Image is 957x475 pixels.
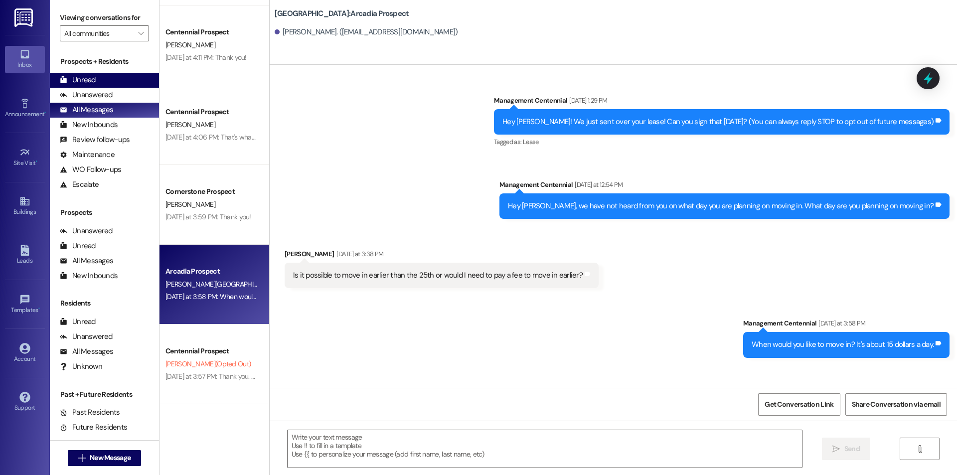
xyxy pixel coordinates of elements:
div: Tagged as: [494,135,950,149]
div: [DATE] at 3:38 PM [334,249,383,259]
div: Arcadia Prospect [165,266,258,277]
span: • [44,109,46,116]
button: Send [822,438,870,460]
div: [DATE] at 3:57 PM: Thank you. You will no longer receive texts from this thread. Please reply wit... [165,372,664,381]
span: [PERSON_NAME] (Opted Out) [165,359,251,368]
a: Buildings [5,193,45,220]
div: Hey [PERSON_NAME]! We just sent over your lease! Can you sign that [DATE]? (You can always reply ... [502,117,934,127]
div: New Inbounds [60,120,118,130]
i:  [916,445,924,453]
div: WO Follow-ups [60,164,121,175]
span: [PERSON_NAME] [165,40,215,49]
span: Get Conversation Link [765,399,833,410]
a: Inbox [5,46,45,73]
span: [PERSON_NAME] [165,120,215,129]
div: Management Centennial [494,95,950,109]
div: [DATE] at 12:54 PM [572,179,623,190]
div: Unknown [60,361,102,372]
div: Cornerstone Prospect [165,186,258,197]
input: All communities [64,25,133,41]
div: Unanswered [60,331,113,342]
div: [DATE] at 4:06 PM: That's what we recommend. [165,133,303,142]
span: Send [844,444,860,454]
div: Unread [60,241,96,251]
span: [PERSON_NAME] [165,200,215,209]
div: Centennial Prospect [165,107,258,117]
button: Get Conversation Link [758,393,840,416]
div: [PERSON_NAME]. ([EMAIL_ADDRESS][DOMAIN_NAME]) [275,27,458,37]
div: [DATE] at 3:58 PM [816,318,865,328]
div: [PERSON_NAME] [285,249,599,263]
i:  [138,29,144,37]
div: Unanswered [60,90,113,100]
a: Account [5,340,45,367]
b: [GEOGRAPHIC_DATA]: Arcadia Prospect [275,8,409,19]
div: All Messages [60,256,113,266]
div: [DATE] 1:29 PM [567,95,607,106]
a: Leads [5,242,45,269]
label: Viewing conversations for [60,10,149,25]
div: [DATE] at 4:11 PM: Thank you! [165,53,247,62]
div: Prospects + Residents [50,56,159,67]
div: Past Residents [60,407,120,418]
div: Management Centennial [743,318,950,332]
span: • [38,305,40,312]
button: New Message [68,450,142,466]
div: Centennial Prospect [165,346,258,356]
div: Escalate [60,179,99,190]
span: • [36,158,37,165]
i:  [832,445,840,453]
div: All Messages [60,346,113,357]
span: Share Conversation via email [852,399,941,410]
div: Unanswered [60,226,113,236]
div: Prospects [50,207,159,218]
a: Templates • [5,291,45,318]
span: New Message [90,453,131,463]
a: Site Visit • [5,144,45,171]
div: Management Centennial [499,179,950,193]
div: Hey [PERSON_NAME], we have not heard from you on what day you are planning on moving in. What day... [508,201,934,211]
div: Unread [60,317,96,327]
div: New Inbounds [60,271,118,281]
div: [DATE] at 3:58 PM: When would you like to move in? It's about 15 dollars a day. [165,292,388,301]
div: Review follow-ups [60,135,130,145]
div: All Messages [60,105,113,115]
div: Past + Future Residents [50,389,159,400]
div: Maintenance [60,150,115,160]
div: Is it possible to move in earlier than the 25th or would I need to pay a fee to move in earlier? [293,270,583,281]
button: Share Conversation via email [845,393,947,416]
div: [DATE] at 3:59 PM: Thank you! [165,212,251,221]
div: Future Residents [60,422,127,433]
img: ResiDesk Logo [14,8,35,27]
div: When would you like to move in? It's about 15 dollars a day. [752,339,934,350]
div: Centennial Prospect [165,27,258,37]
div: Residents [50,298,159,309]
span: Lease [523,138,539,146]
a: Support [5,389,45,416]
i:  [78,454,86,462]
span: [PERSON_NAME][GEOGRAPHIC_DATA] [165,280,279,289]
div: Unread [60,75,96,85]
